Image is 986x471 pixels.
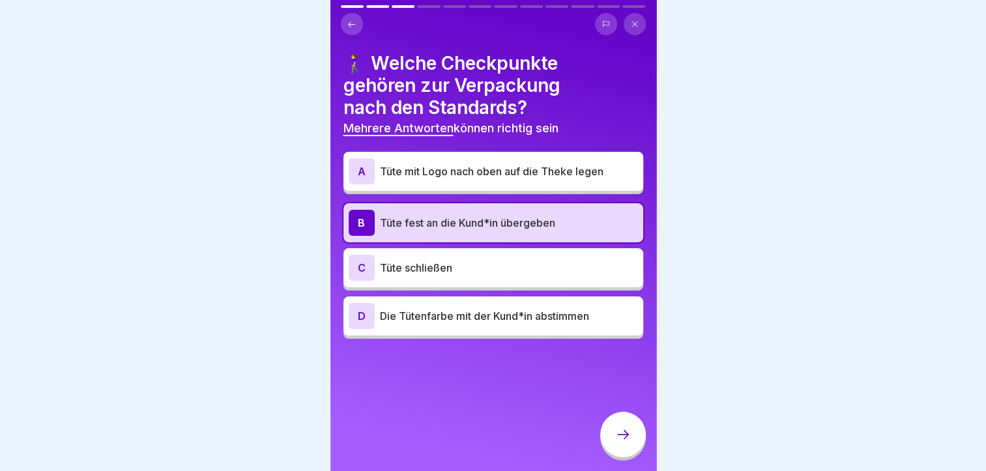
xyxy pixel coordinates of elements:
p: Die Tütenfarbe mit der Kund*in abstimmen [380,308,638,324]
div: C [349,255,375,281]
h4: 🚶‍♀️ Welche Checkpunkte gehören zur Verpackung nach den Standards? [343,52,643,119]
p: Tüte fest an die Kund*in übergeben [380,215,638,231]
span: Mehrere Antworten [343,121,454,135]
div: B [349,210,375,236]
div: D [349,303,375,329]
p: können richtig sein [343,121,643,136]
p: Tüte mit Logo nach oben auf die Theke legen [380,164,638,179]
p: Tüte schließen [380,260,638,276]
div: A [349,158,375,184]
